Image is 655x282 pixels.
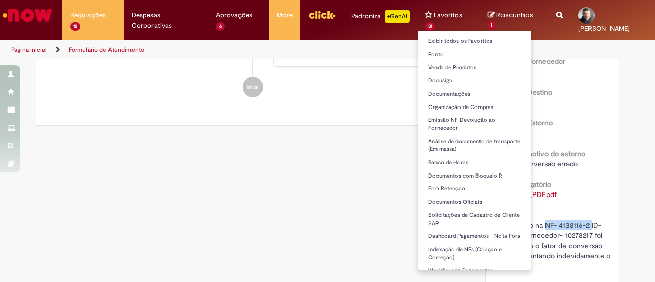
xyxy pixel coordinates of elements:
span: 1 [488,21,495,30]
a: Rascunhos [488,11,541,30]
a: Solicitações de Cadastro de Cliente SAP [418,210,531,229]
ul: Trilhas de página [8,40,429,59]
a: Organização de Compras [418,102,531,113]
a: Venda de Produtos [418,62,531,73]
div: Padroniza [351,10,410,23]
a: Documentações [418,89,531,100]
a: Indexação de NFs (Criação e Correção) [418,244,531,263]
a: Exibir todos os Favoritos [418,36,531,47]
span: 31 [425,22,435,31]
a: Página inicial [11,46,47,54]
span: Favoritos [434,10,462,20]
a: Formulário de Atendimento [69,46,144,54]
span: Despesas Corporativas [132,10,201,31]
a: Documentos Oficiais [418,197,531,208]
span: 6 [216,22,225,31]
p: +GenAi [385,10,410,23]
li: Erick Dias [44,17,462,67]
a: Análise de documento de transporte (Em massa) [418,136,531,155]
a: Dashboard Pagamentos - Nota Fora [418,231,531,242]
a: Docusign [418,75,531,86]
b: Informe o motivo do estorno [493,149,585,158]
span: Requisições [70,10,106,20]
ul: Favoritos [418,31,532,270]
a: Emissão NF Devolução ao Fornecedor [418,115,531,134]
span: [PERSON_NAME] [578,24,630,33]
a: Erro Retenção [418,183,531,194]
span: Rascunhos [496,10,533,20]
img: ServiceNow [1,5,54,26]
a: Ponto [418,49,531,60]
span: 12 [70,22,80,31]
b: Código do Fornecedor [493,57,565,66]
a: Banco de Horas [418,157,531,168]
span: Aprovações [216,10,252,20]
span: More [277,10,293,20]
span: Fator de conversão errado [493,159,578,168]
img: click_logo_yellow_360x200.png [308,7,336,23]
a: Documentos com Bloqueio R [418,170,531,182]
span: Lançamento na NF- 4138116-2 ID- 3367264 Fornecedor- 10278217 foi emitida com o fator de conversão... [493,221,613,271]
